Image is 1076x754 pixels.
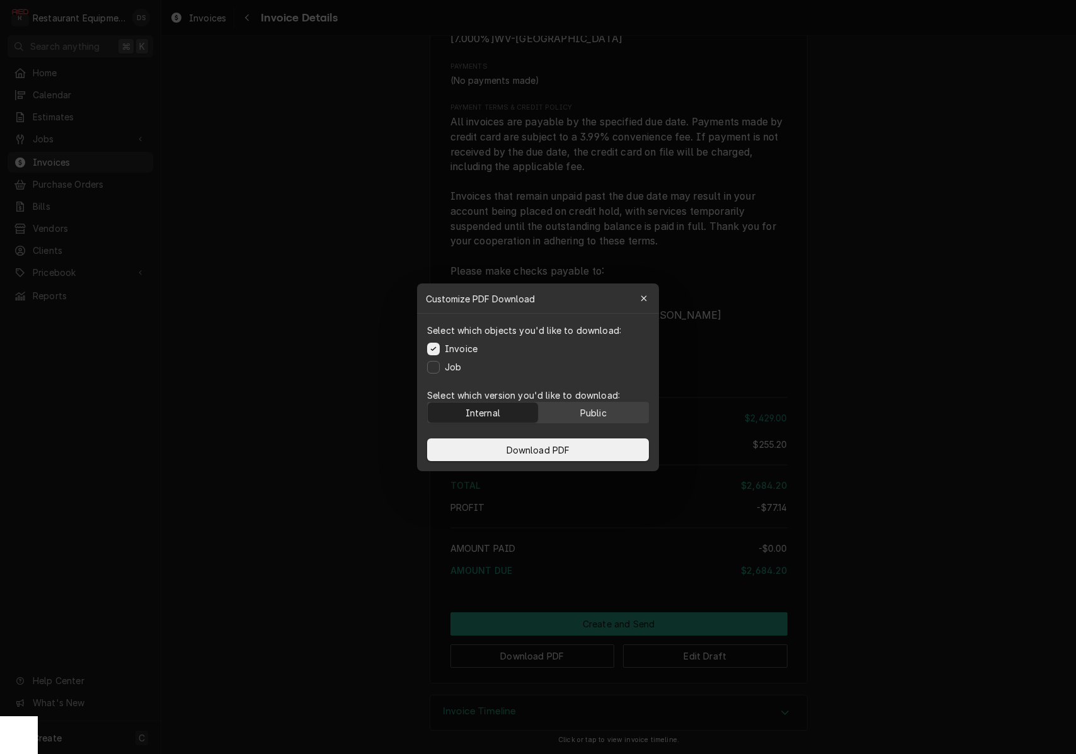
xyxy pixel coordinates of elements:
p: Select which version you'd like to download: [427,389,649,402]
button: Download PDF [427,438,649,461]
div: Customize PDF Download [417,283,659,314]
label: Job [445,360,461,374]
p: Select which objects you'd like to download: [427,324,621,337]
label: Invoice [445,342,478,355]
div: Public [580,406,607,419]
div: Internal [466,406,500,419]
span: Download PDF [504,443,573,456]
